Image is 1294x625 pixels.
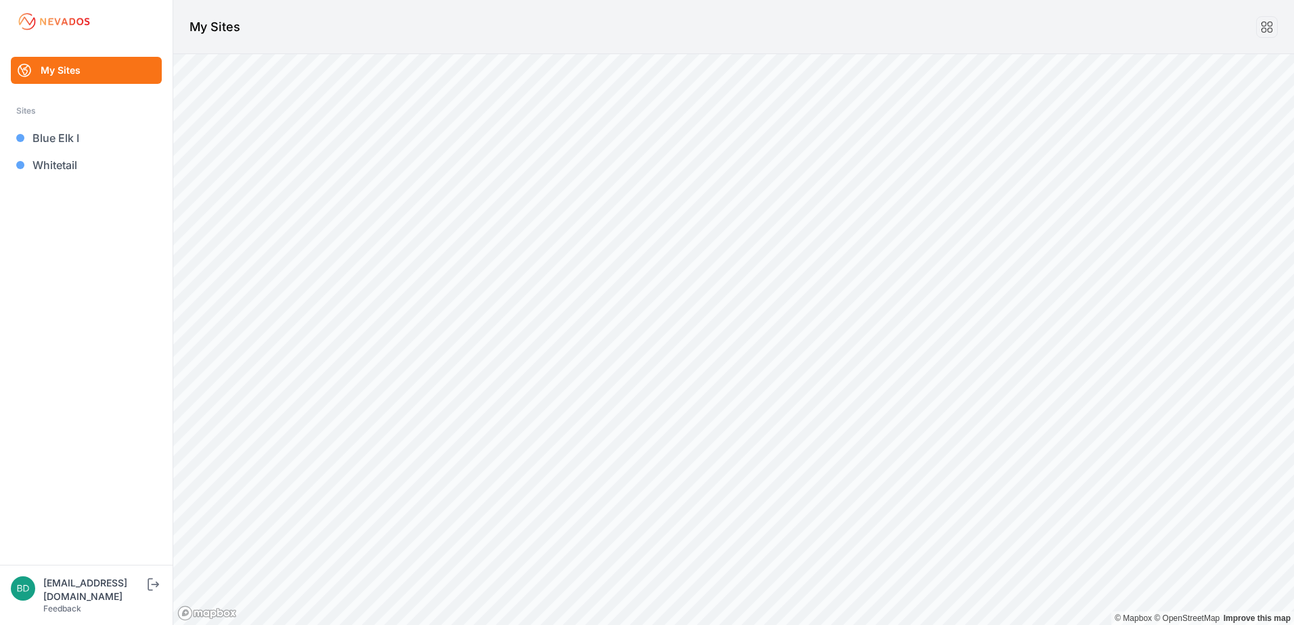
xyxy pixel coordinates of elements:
[1154,614,1220,623] a: OpenStreetMap
[16,11,92,32] img: Nevados
[189,18,240,37] h1: My Sites
[1115,614,1152,623] a: Mapbox
[11,152,162,179] a: Whitetail
[177,605,237,621] a: Mapbox logo
[11,57,162,84] a: My Sites
[16,103,156,119] div: Sites
[11,576,35,601] img: bdrury@prim.com
[173,54,1294,625] canvas: Map
[43,576,145,603] div: [EMAIL_ADDRESS][DOMAIN_NAME]
[1224,614,1291,623] a: Map feedback
[11,124,162,152] a: Blue Elk I
[43,603,81,614] a: Feedback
